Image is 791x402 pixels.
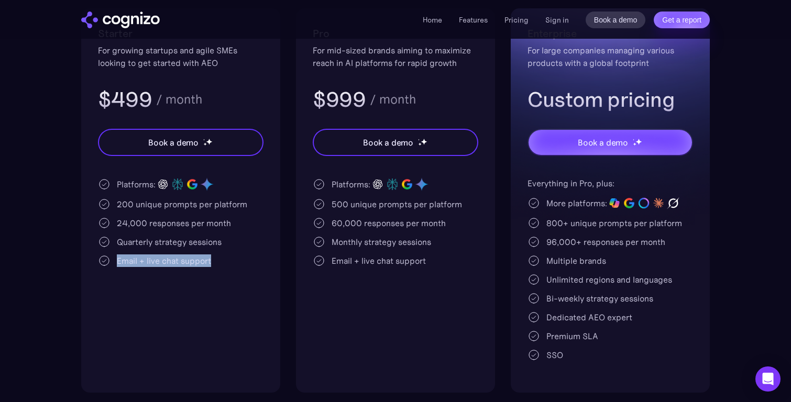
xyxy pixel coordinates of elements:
a: Pricing [504,15,529,25]
a: home [81,12,160,28]
div: For growing startups and agile SMEs looking to get started with AEO [98,44,263,69]
a: Sign in [545,14,569,26]
div: For large companies managing various products with a global footprint [528,44,693,69]
div: Book a demo [363,136,413,149]
div: 500 unique prompts per platform [332,198,462,210]
a: Book a demo [586,12,646,28]
div: Monthly strategy sessions [332,236,431,248]
h3: $499 [98,86,152,113]
div: 800+ unique prompts per platform [546,217,682,229]
a: Home [423,15,442,25]
a: Features [459,15,488,25]
div: 200 unique prompts per platform [117,198,247,210]
div: SSO [546,349,563,361]
div: / month [370,93,416,106]
div: Open Intercom Messenger [755,366,781,392]
div: For mid-sized brands aiming to maximize reach in AI platforms for rapid growth [313,44,478,69]
a: Book a demostarstarstar [528,129,693,156]
img: cognizo logo [81,12,160,28]
img: star [421,138,427,145]
div: Everything in Pro, plus: [528,177,693,189]
div: Dedicated AEO expert [546,311,632,323]
div: / month [156,93,202,106]
div: 24,000 responses per month [117,217,231,229]
h3: $999 [313,86,366,113]
a: Book a demostarstarstar [313,129,478,156]
div: Premium SLA [546,330,598,342]
div: Email + live chat support [332,254,426,267]
h3: Custom pricing [528,86,693,113]
img: star [418,139,420,140]
div: 96,000+ responses per month [546,236,665,248]
img: star [203,142,207,146]
div: Quarterly strategy sessions [117,236,222,248]
img: star [633,142,636,146]
div: Book a demo [578,136,628,149]
div: Platforms: [117,178,156,191]
a: Book a demostarstarstar [98,129,263,156]
div: Platforms: [332,178,370,191]
div: Multiple brands [546,254,606,267]
img: star [635,138,642,145]
img: star [418,142,422,146]
div: Unlimited regions and languages [546,273,672,286]
div: Bi-weekly strategy sessions [546,292,653,305]
div: 60,000 responses per month [332,217,446,229]
img: star [633,139,634,140]
div: Book a demo [148,136,199,149]
img: star [203,139,205,140]
div: Email + live chat support [117,254,211,267]
a: Get a report [654,12,710,28]
img: star [206,138,213,145]
div: More platforms: [546,197,607,209]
